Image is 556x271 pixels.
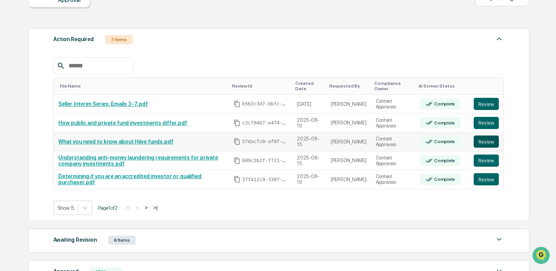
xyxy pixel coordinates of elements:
[234,120,240,126] span: Copy Id
[433,120,455,126] div: Complete
[242,120,288,126] span: c3cf94b7-e4f4-4a11-bdb7-54460614abdc
[433,101,455,107] div: Complete
[58,173,202,185] a: Determining if you are an accredited investor or qualified purchaser.pdf
[242,158,288,164] span: 689c3b2f-f721-43d9-acbb-87360bc1cb55
[371,113,415,132] td: Content Approvers
[474,135,499,148] button: Review
[232,83,289,89] div: Toggle SortBy
[234,176,240,183] span: Copy Id
[105,35,133,44] div: 7 Items
[242,177,288,183] span: 37f412c9-338f-42cb-99a2-e0de738d2756
[98,205,118,211] span: Page 1 of 2
[53,34,94,44] div: Action Required
[326,132,371,151] td: [PERSON_NAME]
[53,235,97,245] div: Awaiting Revision
[242,139,288,145] span: 57dacfc0-af8f-40ac-b1d4-848c6e3b2a1b
[474,173,499,185] button: Review
[292,132,326,151] td: 2025-08-15
[433,139,455,144] div: Complete
[326,113,371,132] td: [PERSON_NAME]
[134,204,141,211] button: <
[329,83,368,89] div: Toggle SortBy
[8,16,139,28] p: How can we help?
[58,155,218,167] a: Understanding anti-money laundering requirements for private company investments.pdf
[295,81,323,91] div: Toggle SortBy
[326,170,371,189] td: [PERSON_NAME]
[26,58,125,66] div: Start new chat
[5,107,51,121] a: 🔎Data Lookup
[371,95,415,114] td: Content Approvers
[151,204,160,211] button: >|
[234,138,240,145] span: Copy Id
[76,129,92,135] span: Pylon
[532,246,552,266] iframe: Open customer support
[475,83,500,89] div: Toggle SortBy
[8,97,14,103] div: 🖐️
[123,204,132,211] button: |<
[474,98,499,110] button: Review
[8,111,14,117] div: 🔎
[5,93,52,107] a: 🖐️Preclearance
[26,66,96,72] div: We're available if you need us!
[58,120,187,126] a: How public and private fund investments differ.pdf
[58,101,148,107] a: Seller Interim Series, Emails 3-7.pdf
[130,61,139,70] button: Start new chat
[63,96,95,104] span: Attestations
[371,151,415,171] td: Content Approvers
[234,157,240,164] span: Copy Id
[60,83,226,89] div: Toggle SortBy
[433,177,455,182] div: Complete
[55,97,61,103] div: 🗄️
[242,101,288,107] span: b563c3d7-bbfc-4e76-a8ec-67d4dedbd07b
[474,155,499,167] button: Review
[433,158,455,163] div: Complete
[52,93,98,107] a: 🗄️Attestations
[292,95,326,114] td: [DATE]
[15,110,48,118] span: Data Lookup
[371,170,415,189] td: Content Approvers
[326,95,371,114] td: [PERSON_NAME]
[495,34,504,43] img: caret
[292,151,326,171] td: 2025-08-15
[474,117,499,129] button: Review
[8,58,21,72] img: 1746055101610-c473b297-6a78-478c-a979-82029cc54cd1
[142,204,150,211] button: >
[292,170,326,189] td: 2025-08-15
[418,83,466,89] div: Toggle SortBy
[54,129,92,135] a: Powered byPylon
[20,35,126,43] input: Clear
[326,151,371,171] td: [PERSON_NAME]
[234,100,240,107] span: Copy Id
[374,81,412,91] div: Toggle SortBy
[15,96,49,104] span: Preclearance
[58,139,173,145] a: What you need to know about Hiive funds.pdf
[292,113,326,132] td: 2025-08-15
[371,132,415,151] td: Content Approvers
[495,235,504,244] img: caret
[108,236,136,245] div: 6 Items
